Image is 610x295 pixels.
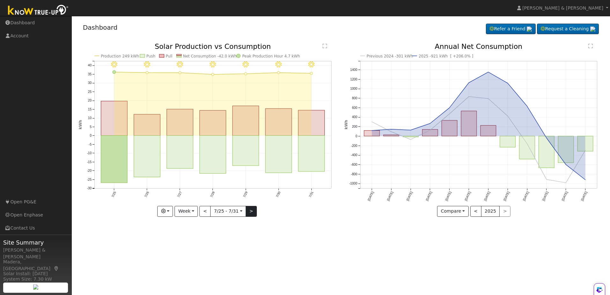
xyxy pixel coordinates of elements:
rect: onclick="" [265,136,292,173]
circle: onclick="" [409,138,412,141]
img: Know True-Up [5,4,72,18]
text: [DATE] [483,191,491,201]
i: 7/28 - Clear [210,61,216,68]
circle: onclick="" [146,72,148,74]
text:  [588,43,593,49]
text: 7/25 [111,191,116,198]
a: Refer a Friend [486,24,536,34]
rect: onclick="" [101,136,127,183]
text: 20 [88,99,92,102]
text: -600 [351,163,357,166]
img: retrieve [33,284,38,290]
rect: onclick="" [461,111,477,136]
rect: onclick="" [200,110,226,136]
rect: onclick="" [200,136,226,174]
text: [DATE] [522,191,530,201]
text: 40 [88,64,92,67]
text: [DATE] [386,191,394,201]
text: [DATE] [581,191,588,201]
rect: onclick="" [500,136,516,147]
span: Site Summary [3,238,68,247]
text: 30 [88,81,92,85]
rect: onclick="" [233,136,259,166]
rect: onclick="" [539,136,554,168]
text: Previous 2024 -301 kWh [367,54,413,58]
i: 7/29 - Clear [242,61,249,68]
text: 0 [90,134,92,137]
text:  [323,43,327,49]
text: 10 [88,117,92,120]
circle: onclick="" [112,71,115,74]
text: [DATE] [425,191,433,201]
div: [PERSON_NAME] & [PERSON_NAME] [3,247,68,260]
circle: onclick="" [179,72,181,74]
text: [DATE] [464,191,471,201]
text: Solar Production vs Consumption [155,42,271,50]
rect: onclick="" [167,136,193,169]
text: 200 [352,125,357,128]
text: 0 [355,134,357,138]
text: [DATE] [503,191,510,201]
circle: onclick="" [545,137,548,139]
text: 800 [352,96,357,100]
circle: onclick="" [507,82,509,85]
text: -20 [87,169,92,172]
circle: onclick="" [545,178,548,181]
text: Peak Production Hour 4.7 kWh [242,54,300,58]
text: Net Consumption -42.0 kWh [183,54,237,58]
text: 7/27 [176,191,182,198]
circle: onclick="" [526,105,528,108]
img: retrieve [590,26,595,32]
text: Annual Net Consumption [435,42,523,50]
circle: onclick="" [565,182,567,184]
text: 7/31 [308,191,314,198]
text: Push [146,54,155,58]
text: 1400 [350,68,358,72]
a: Request a Cleaning [537,24,599,34]
circle: onclick="" [584,178,587,181]
circle: onclick="" [448,107,451,109]
text: 7/26 [144,191,149,198]
circle: onclick="" [448,113,451,115]
text: Pull [166,54,172,58]
text: 1000 [350,87,358,91]
circle: onclick="" [507,115,509,117]
button: Week [175,206,198,217]
text: 1200 [350,78,358,81]
circle: onclick="" [487,71,490,73]
circle: onclick="" [371,121,373,123]
text: 7/28 [210,191,215,198]
text: 400 [352,116,357,119]
text: [DATE] [445,191,452,201]
rect: onclick="" [134,114,160,136]
text: kWh [344,120,348,130]
img: retrieve [527,26,532,32]
text: [DATE] [367,191,374,201]
circle: onclick="" [429,129,431,132]
rect: onclick="" [101,101,127,136]
text: -10 [87,151,92,155]
circle: onclick="" [429,122,431,125]
rect: onclick="" [364,131,380,136]
circle: onclick="" [584,149,587,152]
text: 600 [352,106,357,110]
text: -400 [351,154,357,157]
text: -25 [87,178,92,181]
text: 35 [88,72,92,76]
text: [DATE] [561,191,569,201]
div: Solar Install: [DATE] [3,270,68,277]
i: 7/25 - Clear [111,61,117,68]
text: 25 [88,90,92,94]
button: < [470,206,481,217]
text: 2025 -921 kWh [ +206.0% ] [419,54,473,58]
text: -200 [351,144,357,147]
text: -800 [351,172,357,176]
button: Compare [437,206,469,217]
circle: onclick="" [468,95,470,98]
rect: onclick="" [422,130,438,136]
div: Madera, [GEOGRAPHIC_DATA] [3,259,68,272]
circle: onclick="" [371,129,373,132]
rect: onclick="" [298,110,324,135]
text: 7/30 [275,191,281,198]
rect: onclick="" [403,136,419,137]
